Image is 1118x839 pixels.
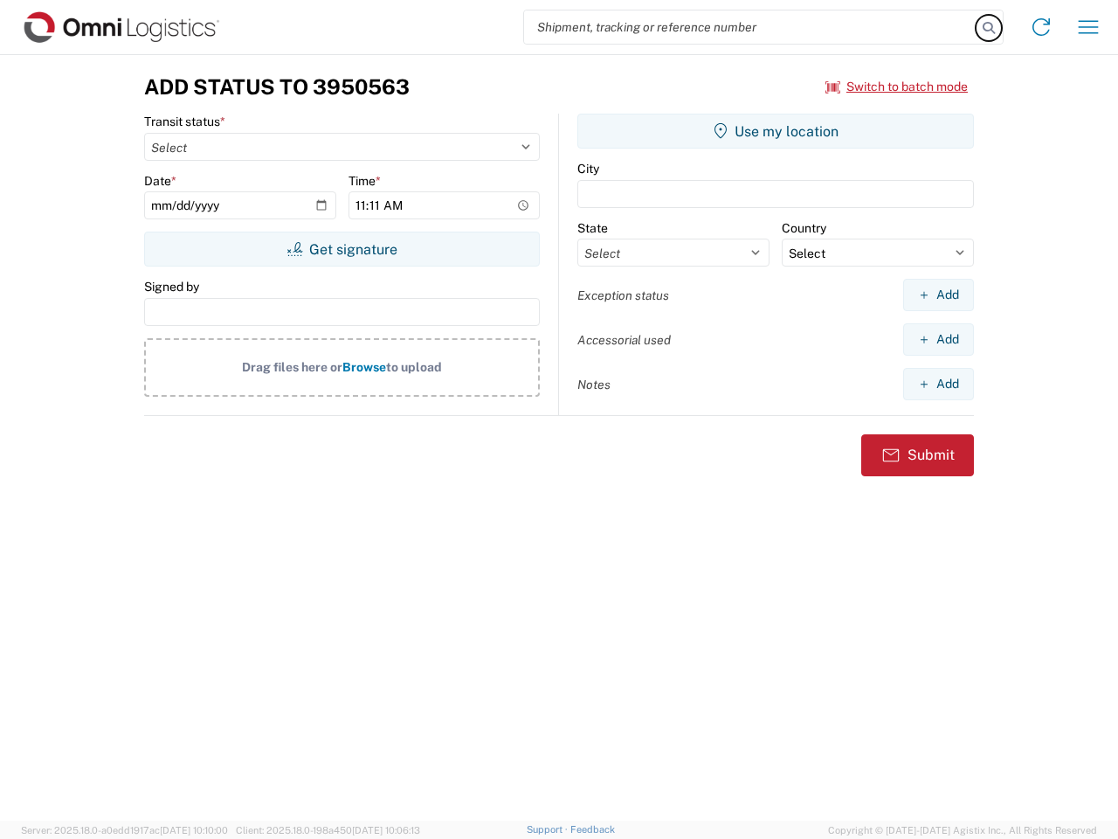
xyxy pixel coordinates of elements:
[570,824,615,835] a: Feedback
[903,368,974,400] button: Add
[903,323,974,356] button: Add
[144,114,225,129] label: Transit status
[242,360,342,374] span: Drag files here or
[825,73,968,101] button: Switch to batch mode
[828,822,1097,838] span: Copyright © [DATE]-[DATE] Agistix Inc., All Rights Reserved
[527,824,570,835] a: Support
[144,279,199,295] label: Signed by
[144,232,540,267] button: Get signature
[160,825,228,836] span: [DATE] 10:10:00
[349,173,381,189] label: Time
[144,173,176,189] label: Date
[577,332,671,348] label: Accessorial used
[342,360,386,374] span: Browse
[386,360,442,374] span: to upload
[903,279,974,311] button: Add
[352,825,420,836] span: [DATE] 10:06:13
[577,220,608,236] label: State
[21,825,228,836] span: Server: 2025.18.0-a0edd1917ac
[577,288,669,303] label: Exception status
[577,114,974,149] button: Use my location
[861,434,974,476] button: Submit
[782,220,826,236] label: Country
[524,10,977,44] input: Shipment, tracking or reference number
[236,825,420,836] span: Client: 2025.18.0-198a450
[577,161,599,177] label: City
[577,377,611,392] label: Notes
[144,74,410,100] h3: Add Status to 3950563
